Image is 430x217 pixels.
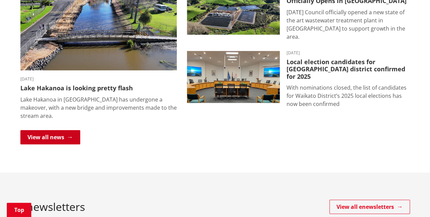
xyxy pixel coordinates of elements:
[20,77,177,81] time: [DATE]
[329,200,410,214] a: View all enewsletters
[187,51,280,103] img: Chambers
[20,130,80,144] a: View all news
[20,200,85,213] h2: Enewsletters
[187,51,410,108] a: [DATE] Local election candidates for [GEOGRAPHIC_DATA] district confirmed for 2025 With nominatio...
[20,95,177,120] p: Lake Hakanoa in [GEOGRAPHIC_DATA] has undergone a makeover, with a new bridge and improvements ma...
[287,8,410,41] p: [DATE] Council officially opened a new state of the art wastewater treatment plant in [GEOGRAPHIC...
[399,188,423,213] iframe: Messenger Launcher
[287,58,410,80] h3: Local election candidates for [GEOGRAPHIC_DATA] district confirmed for 2025
[20,85,177,92] h3: Lake Hakanoa is looking pretty flash
[7,203,31,217] a: Top
[287,84,410,108] p: With nominations closed, the list of candidates for Waikato District’s 2025 local elections has n...
[287,51,410,55] time: [DATE]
